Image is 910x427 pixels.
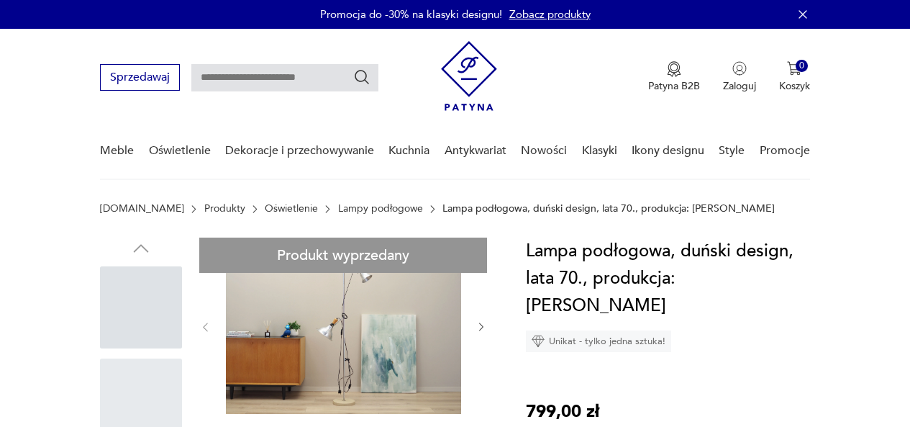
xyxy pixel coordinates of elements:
[199,238,487,273] div: Produkt wyprzedany
[226,238,461,414] img: Zdjęcie produktu Lampa podłogowa, duński design, lata 70., produkcja: Dania
[204,203,245,215] a: Produkty
[723,61,756,93] button: Zaloguj
[787,61,801,76] img: Ikona koszyka
[526,331,671,352] div: Unikat - tylko jedna sztuka!
[632,123,704,179] a: Ikony designu
[338,203,423,215] a: Lampy podłogowe
[582,123,617,179] a: Klasyki
[445,123,506,179] a: Antykwariat
[320,7,502,22] p: Promocja do -30% na klasyki designu!
[648,61,700,93] button: Patyna B2B
[526,238,810,320] h1: Lampa podłogowa, duński design, lata 70., produkcja: [PERSON_NAME]
[521,123,567,179] a: Nowości
[225,123,374,179] a: Dekoracje i przechowywanie
[779,79,810,93] p: Koszyk
[732,61,747,76] img: Ikonka użytkownika
[723,79,756,93] p: Zaloguj
[796,60,808,72] div: 0
[441,41,497,111] img: Patyna - sklep z meblami i dekoracjami vintage
[100,64,180,91] button: Sprzedawaj
[719,123,745,179] a: Style
[100,203,184,215] a: [DOMAIN_NAME]
[265,203,318,215] a: Oświetlenie
[100,73,180,84] a: Sprzedawaj
[532,335,545,348] img: Ikona diamentu
[100,123,134,179] a: Meble
[509,7,591,22] a: Zobacz produkty
[667,61,681,77] img: Ikona medalu
[779,61,810,93] button: 0Koszyk
[648,79,700,93] p: Patyna B2B
[760,123,810,179] a: Promocje
[526,398,599,426] p: 799,00 zł
[648,61,700,93] a: Ikona medaluPatyna B2B
[353,68,370,86] button: Szukaj
[388,123,429,179] a: Kuchnia
[442,203,775,215] p: Lampa podłogowa, duński design, lata 70., produkcja: [PERSON_NAME]
[149,123,211,179] a: Oświetlenie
